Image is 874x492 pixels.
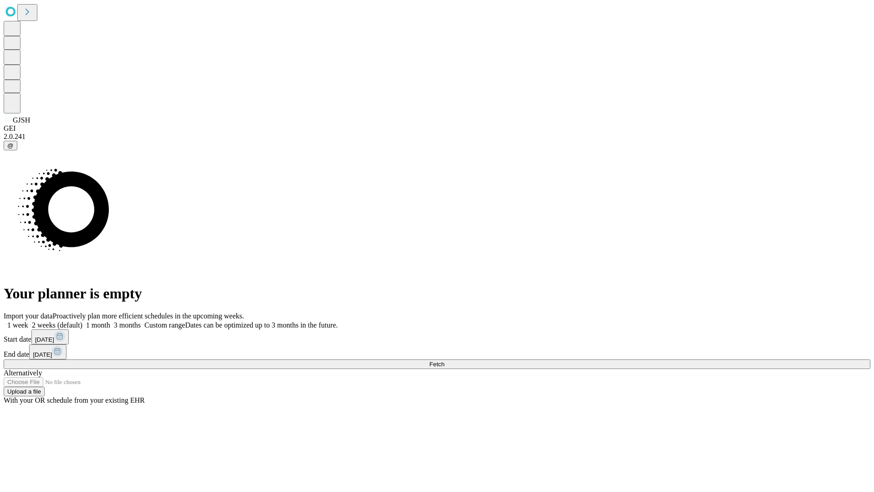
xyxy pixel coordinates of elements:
span: 1 week [7,321,28,329]
span: @ [7,142,14,149]
span: Custom range [144,321,185,329]
span: [DATE] [33,351,52,358]
span: Dates can be optimized up to 3 months in the future. [185,321,338,329]
button: Fetch [4,359,870,369]
div: GEI [4,124,870,133]
div: Start date [4,329,870,344]
span: Fetch [429,361,444,368]
div: End date [4,344,870,359]
button: [DATE] [29,344,66,359]
div: 2.0.241 [4,133,870,141]
span: Proactively plan more efficient schedules in the upcoming weeks. [53,312,244,320]
span: GJSH [13,116,30,124]
span: With your OR schedule from your existing EHR [4,396,145,404]
button: Upload a file [4,387,45,396]
span: [DATE] [35,336,54,343]
button: [DATE] [31,329,69,344]
span: 3 months [114,321,141,329]
span: 2 weeks (default) [32,321,82,329]
h1: Your planner is empty [4,285,870,302]
span: Import your data [4,312,53,320]
span: 1 month [86,321,110,329]
button: @ [4,141,17,150]
span: Alternatively [4,369,42,377]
